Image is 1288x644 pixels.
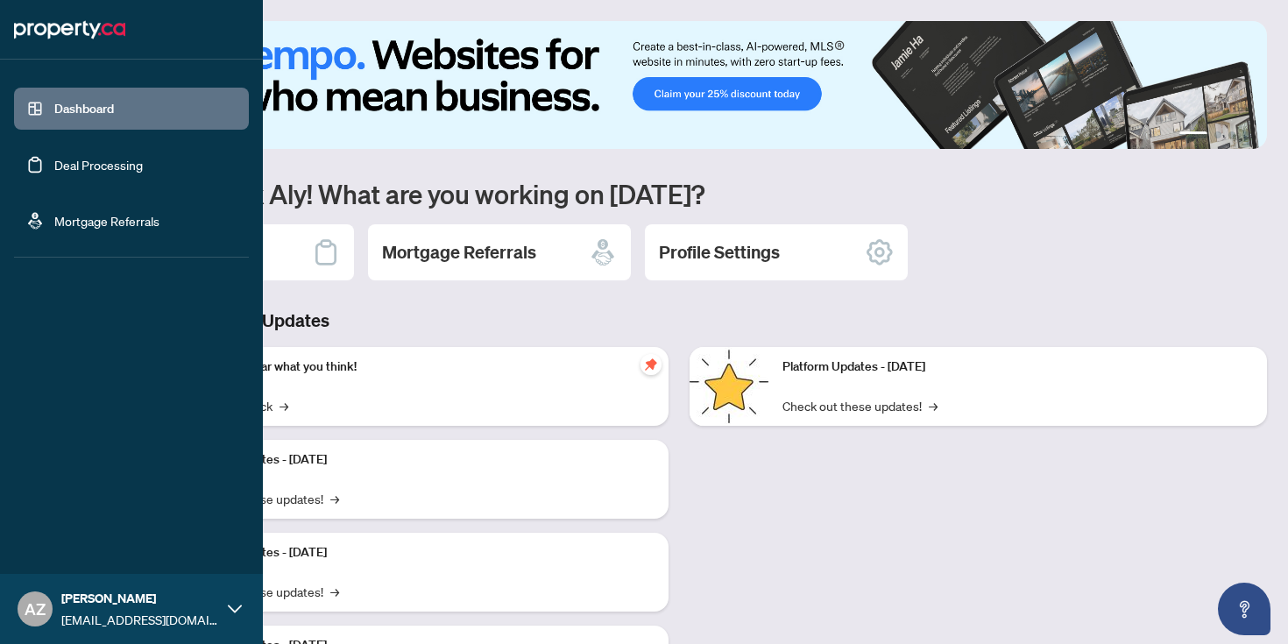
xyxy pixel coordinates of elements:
[659,240,780,265] h2: Profile Settings
[54,213,159,229] a: Mortgage Referrals
[330,582,339,601] span: →
[1179,131,1207,138] button: 1
[782,357,1253,377] p: Platform Updates - [DATE]
[54,101,114,117] a: Dashboard
[690,347,768,426] img: Platform Updates - June 23, 2025
[1214,131,1221,138] button: 2
[184,357,655,377] p: We want to hear what you think!
[184,543,655,563] p: Platform Updates - [DATE]
[91,177,1267,210] h1: Welcome back Aly! What are you working on [DATE]?
[1228,131,1235,138] button: 3
[929,396,938,415] span: →
[382,240,536,265] h2: Mortgage Referrals
[640,354,662,375] span: pushpin
[61,610,219,629] span: [EMAIL_ADDRESS][DOMAIN_NAME]
[1242,131,1249,138] button: 4
[91,21,1267,149] img: Slide 0
[280,396,288,415] span: →
[54,157,143,173] a: Deal Processing
[330,489,339,508] span: →
[61,589,219,608] span: [PERSON_NAME]
[25,597,46,621] span: AZ
[1218,583,1270,635] button: Open asap
[14,16,125,44] img: logo
[782,396,938,415] a: Check out these updates!→
[184,450,655,470] p: Platform Updates - [DATE]
[91,308,1267,333] h3: Brokerage & Industry Updates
